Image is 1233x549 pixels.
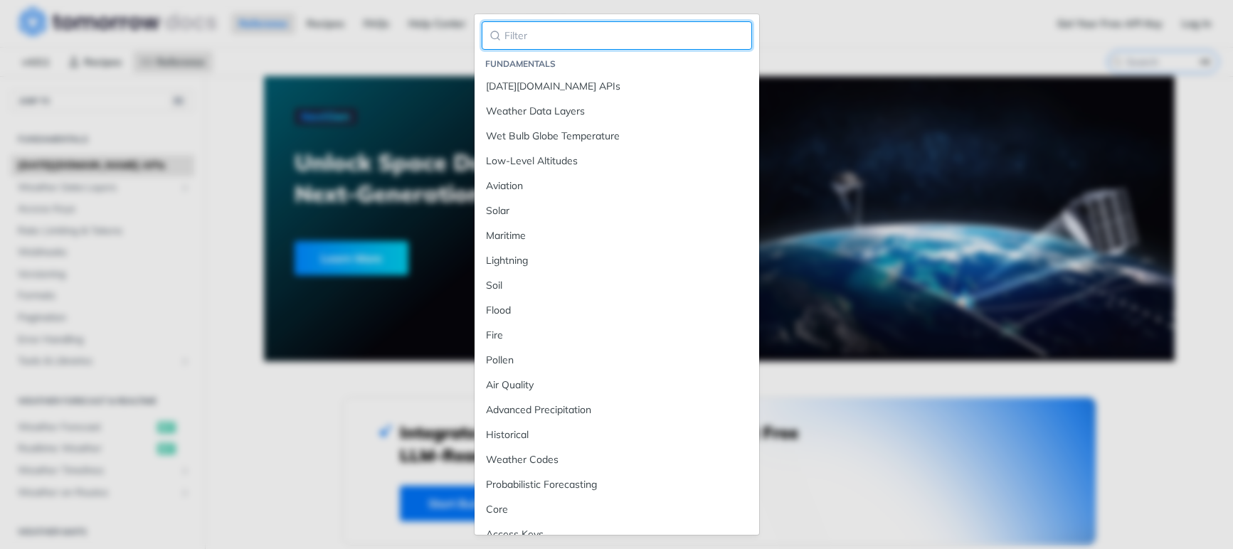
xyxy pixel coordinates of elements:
[482,100,752,123] a: Weather Data Layers
[482,324,752,347] a: Fire
[486,477,748,492] div: Probabilistic Forecasting
[486,79,748,94] div: [DATE][DOMAIN_NAME] APIs
[482,523,752,546] a: Access Keys
[482,448,752,471] a: Weather Codes
[482,149,752,173] a: Low-Level Altitudes
[482,423,752,447] a: Historical
[482,498,752,521] a: Core
[482,249,752,272] a: Lightning
[486,228,748,243] div: Maritime
[482,199,752,223] a: Solar
[486,203,748,218] div: Solar
[486,452,748,467] div: Weather Codes
[486,328,748,343] div: Fire
[486,178,748,193] div: Aviation
[486,527,748,542] div: Access Keys
[482,124,752,148] a: Wet Bulb Globe Temperature
[486,427,748,442] div: Historical
[482,21,752,50] input: Filter
[486,502,748,517] div: Core
[482,224,752,247] a: Maritime
[482,473,752,496] a: Probabilistic Forecasting
[482,398,752,422] a: Advanced Precipitation
[486,378,748,393] div: Air Quality
[485,57,752,71] li: Fundamentals
[482,174,752,198] a: Aviation
[486,278,748,293] div: Soil
[486,104,748,119] div: Weather Data Layers
[486,303,748,318] div: Flood
[486,154,748,169] div: Low-Level Altitudes
[482,75,752,98] a: [DATE][DOMAIN_NAME] APIs
[486,353,748,368] div: Pollen
[482,299,752,322] a: Flood
[486,129,748,144] div: Wet Bulb Globe Temperature
[482,348,752,372] a: Pollen
[482,274,752,297] a: Soil
[486,403,748,417] div: Advanced Precipitation
[486,253,748,268] div: Lightning
[482,373,752,397] a: Air Quality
